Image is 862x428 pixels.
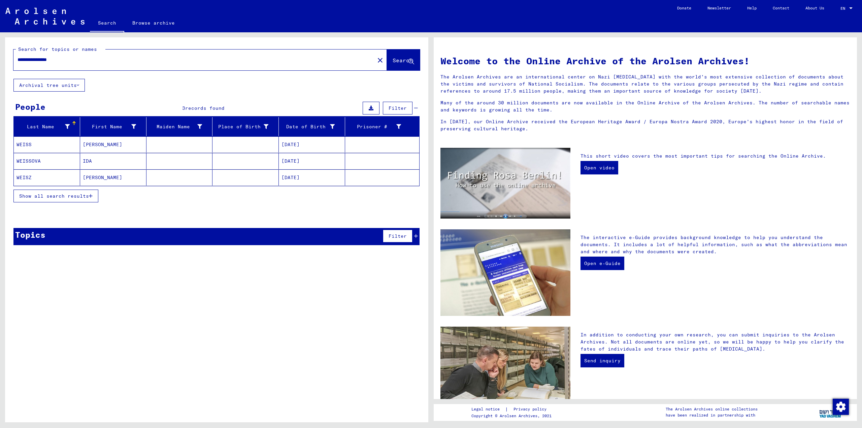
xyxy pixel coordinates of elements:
[281,123,335,130] div: Date of Birth
[83,123,136,130] div: First Name
[348,121,411,132] div: Prisoner #
[581,257,624,270] a: Open e-Guide
[13,190,98,202] button: Show all search results
[581,331,850,353] p: In addition to conducting your own research, you can submit inquiries to the Arolsen Archives. No...
[279,117,345,136] mat-header-cell: Date of Birth
[508,406,555,413] a: Privacy policy
[80,117,146,136] mat-header-cell: First Name
[124,15,183,31] a: Browse archive
[440,229,570,316] img: eguide.jpg
[348,123,401,130] div: Prisoner #
[18,46,97,52] mat-label: Search for topics or names
[440,54,850,68] h1: Welcome to the Online Archive of the Arolsen Archives!
[80,169,146,186] mat-cell: [PERSON_NAME]
[345,117,419,136] mat-header-cell: Prisoner #
[440,148,570,219] img: video.jpg
[83,121,146,132] div: First Name
[666,412,758,418] p: have been realized in partnership with
[215,123,268,130] div: Place of Birth
[5,8,85,25] img: Arolsen_neg.svg
[146,117,213,136] mat-header-cell: Maiden Name
[149,123,202,130] div: Maiden Name
[393,57,413,64] span: Search
[212,117,279,136] mat-header-cell: Place of Birth
[471,406,555,413] div: |
[279,169,345,186] mat-cell: [DATE]
[185,105,225,111] span: records found
[80,153,146,169] mat-cell: IDA
[14,153,80,169] mat-cell: WEISSOVA
[376,56,384,64] mat-icon: close
[14,169,80,186] mat-cell: WEISZ
[279,153,345,169] mat-cell: [DATE]
[818,404,843,421] img: yv_logo.png
[581,153,850,160] p: This short video covers the most important tips for searching the Online Archive.
[13,79,85,92] button: Archival tree units
[19,193,89,199] span: Show all search results
[16,123,70,130] div: Last Name
[14,117,80,136] mat-header-cell: Last Name
[581,161,618,174] a: Open video
[471,406,505,413] a: Legal notice
[15,101,45,113] div: People
[581,234,850,255] p: The interactive e-Guide provides background knowledge to help you understand the documents. It in...
[182,105,185,111] span: 3
[389,233,407,239] span: Filter
[90,15,124,32] a: Search
[833,399,849,415] img: Change consent
[215,121,278,132] div: Place of Birth
[80,136,146,153] mat-cell: [PERSON_NAME]
[440,73,850,95] p: The Arolsen Archives are an international center on Nazi [MEDICAL_DATA] with the world’s most ext...
[383,102,412,114] button: Filter
[281,121,345,132] div: Date of Birth
[440,118,850,132] p: In [DATE], our Online Archive received the European Heritage Award / Europa Nostra Award 2020, Eu...
[279,136,345,153] mat-cell: [DATE]
[471,413,555,419] p: Copyright © Arolsen Archives, 2021
[389,105,407,111] span: Filter
[440,327,570,414] img: inquiries.jpg
[16,121,80,132] div: Last Name
[666,406,758,412] p: The Arolsen Archives online collections
[387,50,420,70] button: Search
[373,53,387,67] button: Clear
[840,6,848,11] span: EN
[149,121,212,132] div: Maiden Name
[14,136,80,153] mat-cell: WEISS
[15,229,45,241] div: Topics
[383,230,412,242] button: Filter
[440,99,850,113] p: Many of the around 30 million documents are now available in the Online Archive of the Arolsen Ar...
[581,354,624,367] a: Send inquiry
